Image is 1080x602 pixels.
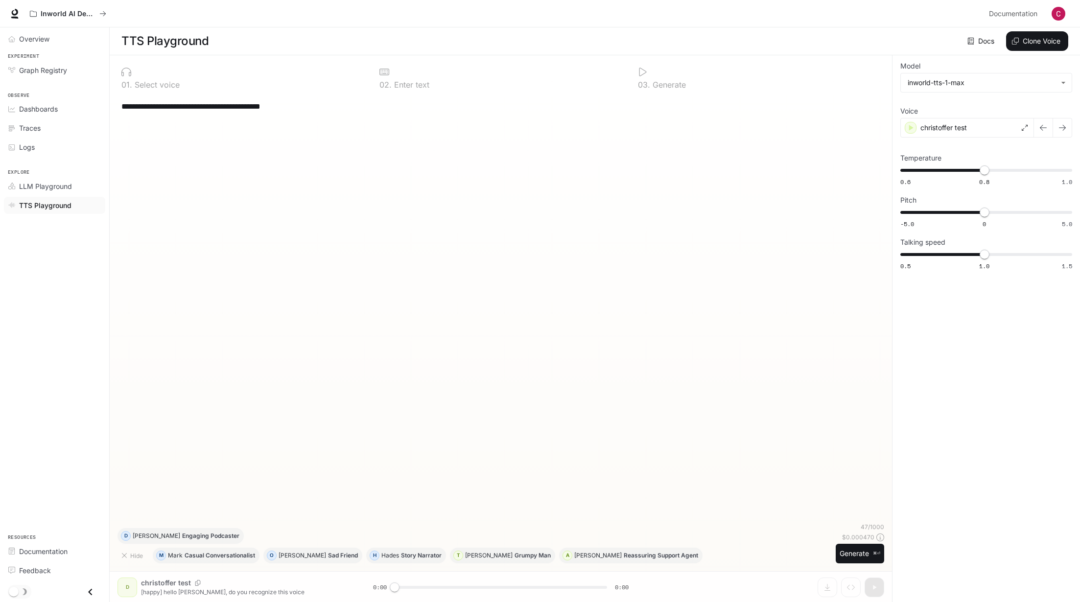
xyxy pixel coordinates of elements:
span: Graph Registry [19,65,67,75]
h1: TTS Playground [121,31,209,51]
p: Story Narrator [401,553,442,558]
p: Inworld AI Demos [41,10,95,18]
span: 0.8 [979,178,989,186]
div: H [370,548,379,563]
span: Logs [19,142,35,152]
button: Generate⌘⏎ [836,544,884,564]
span: Traces [19,123,41,133]
p: Casual Conversationalist [185,553,255,558]
span: -5.0 [900,220,914,228]
a: Graph Registry [4,62,105,79]
button: User avatar [1049,4,1068,23]
p: ⌘⏎ [873,551,880,556]
button: A[PERSON_NAME]Reassuring Support Agent [559,548,703,563]
p: Generate [650,81,686,89]
span: 5.0 [1062,220,1072,228]
div: O [267,548,276,563]
button: Clone Voice [1006,31,1068,51]
button: All workspaces [25,4,111,23]
a: Docs [965,31,998,51]
p: 0 2 . [379,81,392,89]
p: Pitch [900,197,916,204]
p: Sad Friend [328,553,358,558]
p: Enter text [392,81,429,89]
p: Voice [900,108,918,115]
p: 47 / 1000 [861,523,884,531]
div: inworld-tts-1-max [901,73,1072,92]
div: T [454,548,463,563]
a: Documentation [4,543,105,560]
a: LLM Playground [4,178,105,195]
button: O[PERSON_NAME]Sad Friend [263,548,362,563]
span: 1.0 [979,262,989,270]
button: HHadesStory Narrator [366,548,446,563]
button: MMarkCasual Conversationalist [153,548,259,563]
p: Temperature [900,155,941,162]
p: [PERSON_NAME] [465,553,513,558]
button: D[PERSON_NAME]Engaging Podcaster [117,528,244,544]
p: Engaging Podcaster [182,533,239,539]
p: Mark [168,553,183,558]
a: Overview [4,30,105,47]
button: T[PERSON_NAME]Grumpy Man [450,548,555,563]
p: Reassuring Support Agent [624,553,698,558]
button: Close drawer [79,582,101,602]
a: Feedback [4,562,105,579]
a: Traces [4,119,105,137]
span: 1.5 [1062,262,1072,270]
p: [PERSON_NAME] [279,553,326,558]
p: Talking speed [900,239,945,246]
p: Select voice [132,81,180,89]
span: Documentation [19,546,68,556]
span: TTS Playground [19,200,71,210]
span: Dark mode toggle [9,586,19,597]
div: inworld-tts-1-max [908,78,1056,88]
p: 0 1 . [121,81,132,89]
a: Documentation [985,4,1045,23]
span: Feedback [19,565,51,576]
p: christoffer test [920,123,967,133]
p: 0 3 . [638,81,650,89]
a: Logs [4,139,105,156]
img: User avatar [1052,7,1065,21]
span: Documentation [989,8,1037,20]
span: 0 [983,220,986,228]
p: Hades [381,553,399,558]
span: Dashboards [19,104,58,114]
div: D [121,528,130,544]
span: 0.5 [900,262,911,270]
p: Grumpy Man [515,553,551,558]
p: Model [900,63,920,69]
a: Dashboards [4,100,105,117]
span: Overview [19,34,49,44]
div: M [157,548,165,563]
p: [PERSON_NAME] [133,533,180,539]
a: TTS Playground [4,197,105,214]
span: LLM Playground [19,181,72,191]
span: 1.0 [1062,178,1072,186]
div: A [563,548,572,563]
p: [PERSON_NAME] [574,553,622,558]
span: 0.6 [900,178,911,186]
p: $ 0.000470 [842,533,874,541]
button: Hide [117,548,149,563]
